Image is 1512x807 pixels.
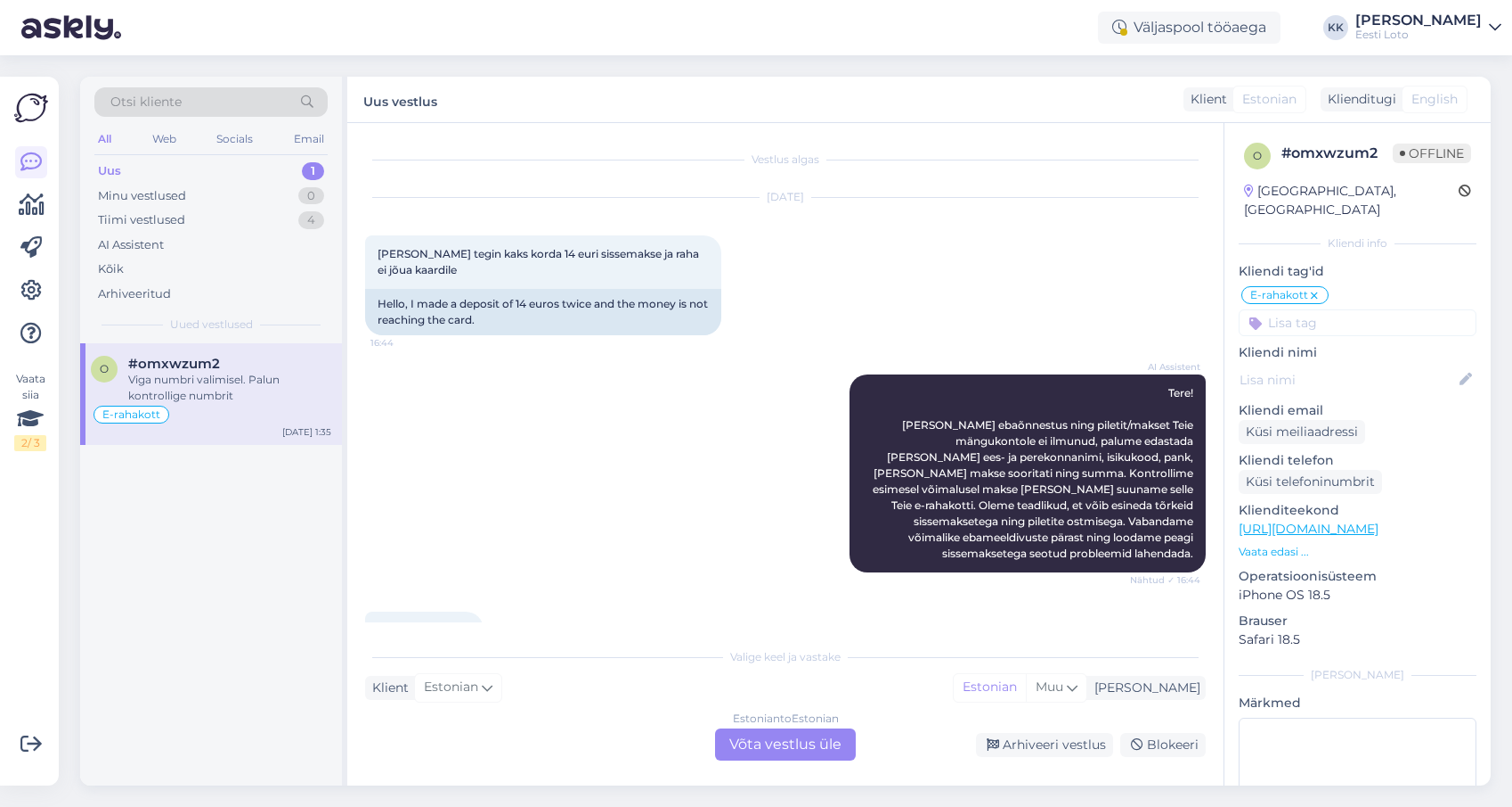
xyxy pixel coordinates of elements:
span: English [1411,90,1458,109]
span: o [1253,149,1262,162]
div: Email [290,128,328,151]
div: Tiimi vestlused [98,211,185,229]
div: 4 [298,211,324,229]
div: Võta vestlus üle [715,729,856,761]
p: Operatsioonisüsteem [1239,567,1476,586]
a: [URL][DOMAIN_NAME] [1239,521,1378,537]
div: Väljaspool tööaega [1098,12,1280,44]
div: Kliendi info [1239,235,1476,251]
div: Arhiveeri vestlus [976,733,1113,757]
span: Tere! [PERSON_NAME] ebaõnnestus ning piletit/makset Teie mängukontole ei ilmunud, palume edastada... [873,386,1196,560]
span: Muu [1036,679,1063,695]
div: Web [149,128,180,151]
div: Socials [213,128,256,151]
div: Küsi meiliaadressi [1239,420,1365,444]
label: Uus vestlus [363,87,437,111]
p: iPhone OS 18.5 [1239,586,1476,605]
div: [PERSON_NAME] [1239,667,1476,683]
p: Kliendi telefon [1239,451,1476,470]
div: [DATE] [365,189,1206,205]
div: Viga numbri valimisel. Palun kontrollige numbrit [128,372,331,404]
div: Estonian to Estonian [733,711,839,727]
div: Uus [98,162,121,180]
div: Minu vestlused [98,187,186,205]
p: Kliendi email [1239,401,1476,420]
span: E-rahakott [102,409,160,420]
div: 1 [302,162,324,180]
p: Kliendi tag'id [1239,262,1476,281]
p: Märkmed [1239,694,1476,712]
div: 2 / 3 [14,435,46,451]
p: Brauser [1239,612,1476,630]
span: o [100,362,109,375]
p: Safari 18.5 [1239,630,1476,649]
a: [PERSON_NAME]Eesti Loto [1355,13,1501,42]
div: Estonian [954,674,1026,701]
div: Küsi telefoninumbrit [1239,470,1382,494]
div: All [94,128,115,151]
span: E-rahakott [1250,290,1308,301]
input: Lisa nimi [1240,370,1456,390]
span: #omxwzum2 [128,356,220,372]
div: Klienditugi [1321,90,1396,109]
span: Otsi kliente [110,93,182,111]
div: Kõik [98,260,124,278]
span: 16:44 [370,336,437,350]
div: [PERSON_NAME] [1087,679,1200,697]
span: Estonian [424,678,478,697]
div: AI Assistent [98,236,164,254]
span: Estonian [1242,90,1297,109]
div: Valige keel ja vastake [365,649,1206,665]
div: KK [1323,15,1348,40]
div: [PERSON_NAME] [1355,13,1482,28]
img: Askly Logo [14,91,48,125]
div: Vestlus algas [365,152,1206,168]
input: Lisa tag [1239,309,1476,336]
p: Kliendi nimi [1239,343,1476,362]
div: Eesti Loto [1355,28,1482,42]
div: Hello, I made a deposit of 14 euros twice and the money is not reaching the card. [365,289,721,335]
div: [GEOGRAPHIC_DATA], [GEOGRAPHIC_DATA] [1244,182,1459,219]
div: [DATE] 1:35 [282,425,331,439]
span: Offline [1393,144,1471,163]
p: Klienditeekond [1239,501,1476,520]
div: Klient [365,679,409,697]
div: Vaata siia [14,371,46,451]
span: [PERSON_NAME] tegin kaks korda 14 euri sissemakse ja raha ei jõua kaardile [378,247,702,276]
div: Arhiveeritud [98,285,171,303]
p: Vaata edasi ... [1239,544,1476,560]
div: Blokeeri [1120,733,1206,757]
div: Klient [1183,90,1227,109]
span: Uued vestlused [170,317,253,333]
div: # omxwzum2 [1281,143,1393,164]
span: Nähtud ✓ 16:44 [1130,573,1200,587]
div: 0 [298,187,324,205]
span: AI Assistent [1134,360,1200,374]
